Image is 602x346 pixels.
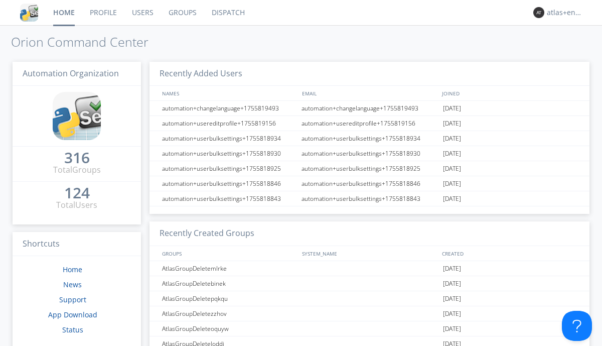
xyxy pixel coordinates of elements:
[23,68,119,79] span: Automation Organization
[149,131,589,146] a: automation+userbulksettings+1755818934automation+userbulksettings+1755818934[DATE]
[149,146,589,161] a: automation+userbulksettings+1755818930automation+userbulksettings+1755818930[DATE]
[149,276,589,291] a: AtlasGroupDeletebinek[DATE]
[20,4,38,22] img: cddb5a64eb264b2086981ab96f4c1ba7
[299,116,440,131] div: automation+usereditprofile+1755819156
[443,176,461,191] span: [DATE]
[160,306,298,321] div: AtlasGroupDeletezzhov
[160,116,298,131] div: automation+usereditprofile+1755819156
[299,176,440,191] div: automation+userbulksettings+1755818846
[443,116,461,131] span: [DATE]
[62,325,83,334] a: Status
[299,146,440,161] div: automation+userbulksettings+1755818930
[149,116,589,131] a: automation+usereditprofile+1755819156automation+usereditprofile+1755819156[DATE]
[160,176,298,191] div: automation+userbulksettings+1755818846
[149,306,589,321] a: AtlasGroupDeletezzhov[DATE]
[63,265,82,274] a: Home
[547,8,584,18] div: atlas+english0001
[160,101,298,116] div: automation+changelanguage+1755819493
[13,232,141,257] h3: Shortcuts
[59,295,86,304] a: Support
[443,131,461,146] span: [DATE]
[63,280,82,289] a: News
[443,276,461,291] span: [DATE]
[149,62,589,86] h3: Recently Added Users
[64,188,90,199] a: 124
[443,321,461,336] span: [DATE]
[149,161,589,176] a: automation+userbulksettings+1755818925automation+userbulksettings+1755818925[DATE]
[64,188,90,198] div: 124
[160,146,298,161] div: automation+userbulksettings+1755818930
[160,261,298,276] div: AtlasGroupDeletemlrke
[64,153,90,163] div: 316
[160,321,298,336] div: AtlasGroupDeleteoquyw
[562,311,592,341] iframe: Toggle Customer Support
[299,246,439,261] div: SYSTEM_NAME
[149,101,589,116] a: automation+changelanguage+1755819493automation+changelanguage+1755819493[DATE]
[299,161,440,176] div: automation+userbulksettings+1755818925
[53,92,101,140] img: cddb5a64eb264b2086981ab96f4c1ba7
[149,221,589,246] h3: Recently Created Groups
[443,101,461,116] span: [DATE]
[149,291,589,306] a: AtlasGroupDeletepqkqu[DATE]
[53,164,101,176] div: Total Groups
[299,131,440,146] div: automation+userbulksettings+1755818934
[533,7,544,18] img: 373638.png
[443,146,461,161] span: [DATE]
[160,86,297,100] div: NAMES
[149,191,589,206] a: automation+userbulksettings+1755818843automation+userbulksettings+1755818843[DATE]
[149,176,589,191] a: automation+userbulksettings+1755818846automation+userbulksettings+1755818846[DATE]
[443,161,461,176] span: [DATE]
[443,261,461,276] span: [DATE]
[299,101,440,116] div: automation+changelanguage+1755819493
[299,86,439,100] div: EMAIL
[443,191,461,206] span: [DATE]
[149,261,589,276] a: AtlasGroupDeletemlrke[DATE]
[160,131,298,146] div: automation+userbulksettings+1755818934
[64,153,90,164] a: 316
[160,291,298,306] div: AtlasGroupDeletepqkqu
[56,199,97,211] div: Total Users
[160,191,298,206] div: automation+userbulksettings+1755818843
[439,246,580,261] div: CREATED
[443,291,461,306] span: [DATE]
[443,306,461,321] span: [DATE]
[299,191,440,206] div: automation+userbulksettings+1755818843
[439,86,580,100] div: JOINED
[160,246,297,261] div: GROUPS
[160,161,298,176] div: automation+userbulksettings+1755818925
[160,276,298,291] div: AtlasGroupDeletebinek
[149,321,589,336] a: AtlasGroupDeleteoquyw[DATE]
[48,310,97,319] a: App Download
